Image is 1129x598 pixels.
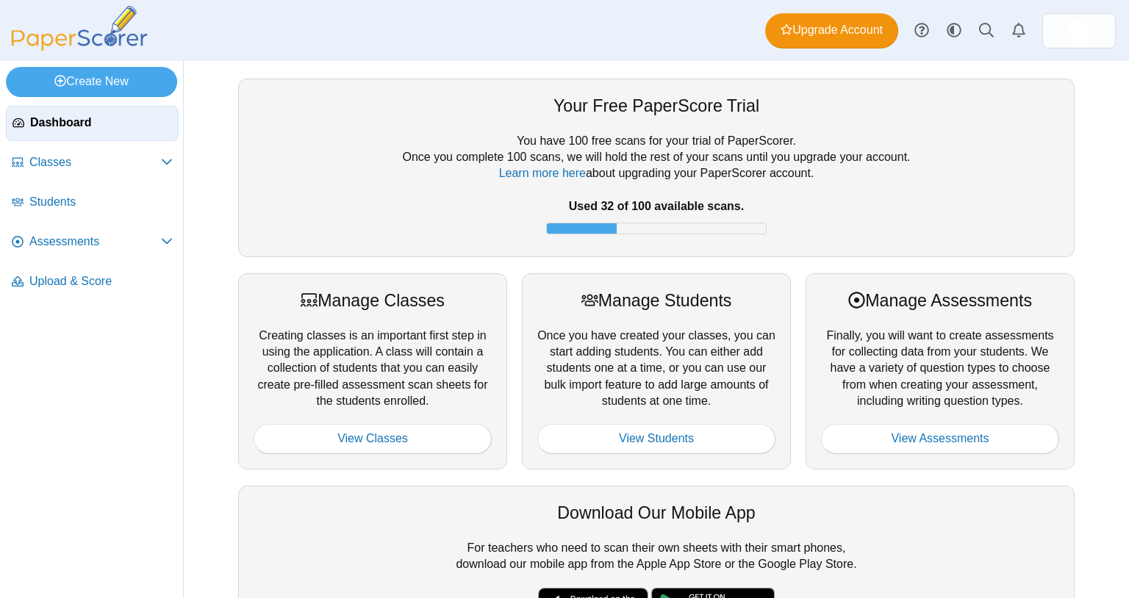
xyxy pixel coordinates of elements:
a: Assessments [6,225,179,260]
a: Create New [6,67,177,96]
a: Alerts [1003,15,1035,47]
a: View Classes [254,424,492,453]
a: Dashboard [6,106,179,141]
a: Learn more here [499,167,586,179]
span: Upgrade Account [781,22,883,38]
div: Manage Classes [254,289,492,312]
a: View Students [537,424,775,453]
b: Used 32 of 100 available scans. [569,200,744,212]
div: Manage Students [537,289,775,312]
div: Once you have created your classes, you can start adding students. You can either add students on... [522,273,791,469]
span: Classes [29,154,161,170]
a: Students [6,185,179,220]
div: Finally, you will want to create assessments for collecting data from your students. We have a va... [806,273,1075,469]
img: PaperScorer [6,6,153,51]
span: Dashboard [30,115,172,131]
span: Students [29,194,173,210]
span: Upload & Score [29,273,173,289]
div: Your Free PaperScore Trial [254,94,1059,118]
span: Ken Marushige [1067,19,1091,43]
div: You have 100 free scans for your trial of PaperScorer. Once you complete 100 scans, we will hold ... [254,133,1059,242]
div: Download Our Mobile App [254,501,1059,525]
a: Upgrade Account [765,13,898,48]
a: PaperScorer [6,40,153,53]
img: ps.uFc3u4uwrlKcDdGV [1067,19,1091,43]
div: Creating classes is an important first step in using the application. A class will contain a coll... [238,273,507,469]
div: Manage Assessments [821,289,1059,312]
a: View Assessments [821,424,1059,453]
a: Classes [6,145,179,181]
a: Upload & Score [6,264,179,300]
span: Assessments [29,234,161,250]
a: ps.uFc3u4uwrlKcDdGV [1042,13,1116,48]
